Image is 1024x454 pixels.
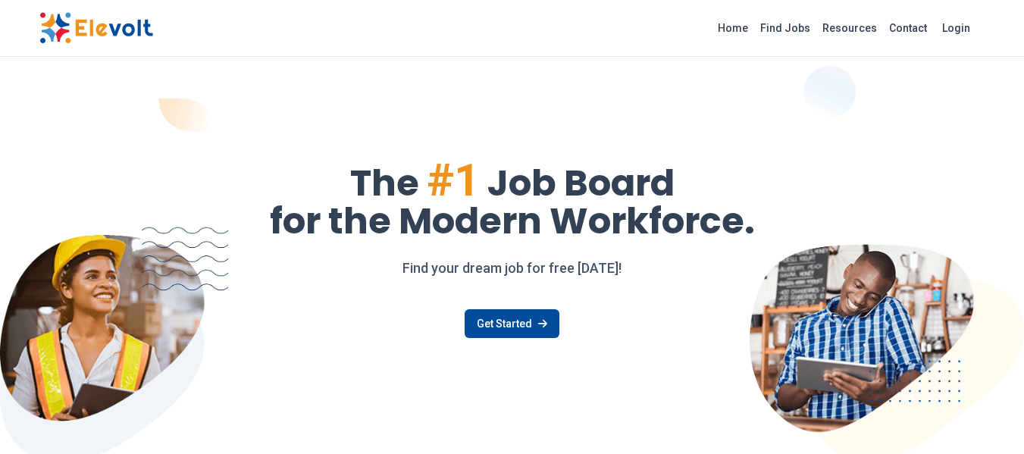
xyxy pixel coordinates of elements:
a: Contact [883,16,933,40]
a: Find Jobs [754,16,816,40]
p: Find your dream job for free [DATE]! [39,258,985,279]
a: Resources [816,16,883,40]
h1: The Job Board for the Modern Workforce. [39,158,985,240]
a: Get Started [465,309,559,338]
a: Login [933,13,979,43]
a: Home [712,16,754,40]
img: Elevolt [39,12,153,44]
span: #1 [427,153,480,207]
